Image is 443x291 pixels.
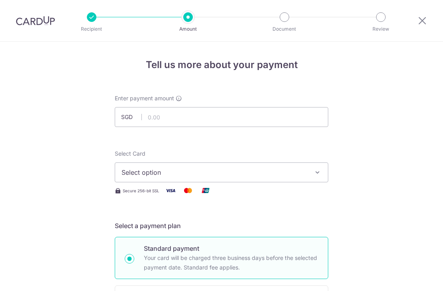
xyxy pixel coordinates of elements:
[198,186,214,195] img: Union Pay
[115,150,145,157] span: translation missing: en.payables.payment_networks.credit_card.summary.labels.select_card
[16,16,55,25] img: CardUp
[122,168,307,177] span: Select option
[115,58,328,72] h4: Tell us more about your payment
[62,25,121,33] p: Recipient
[123,187,159,194] span: Secure 256-bit SSL
[115,162,328,182] button: Select option
[163,186,178,195] img: Visa
[115,221,328,230] h5: Select a payment plan
[115,107,328,127] input: 0.00
[351,25,410,33] p: Review
[180,186,196,195] img: Mastercard
[144,253,318,272] p: Your card will be charged three business days before the selected payment date. Standard fee appl...
[121,113,142,121] span: SGD
[115,94,174,102] span: Enter payment amount
[144,244,318,253] p: Standard payment
[159,25,218,33] p: Amount
[255,25,314,33] p: Document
